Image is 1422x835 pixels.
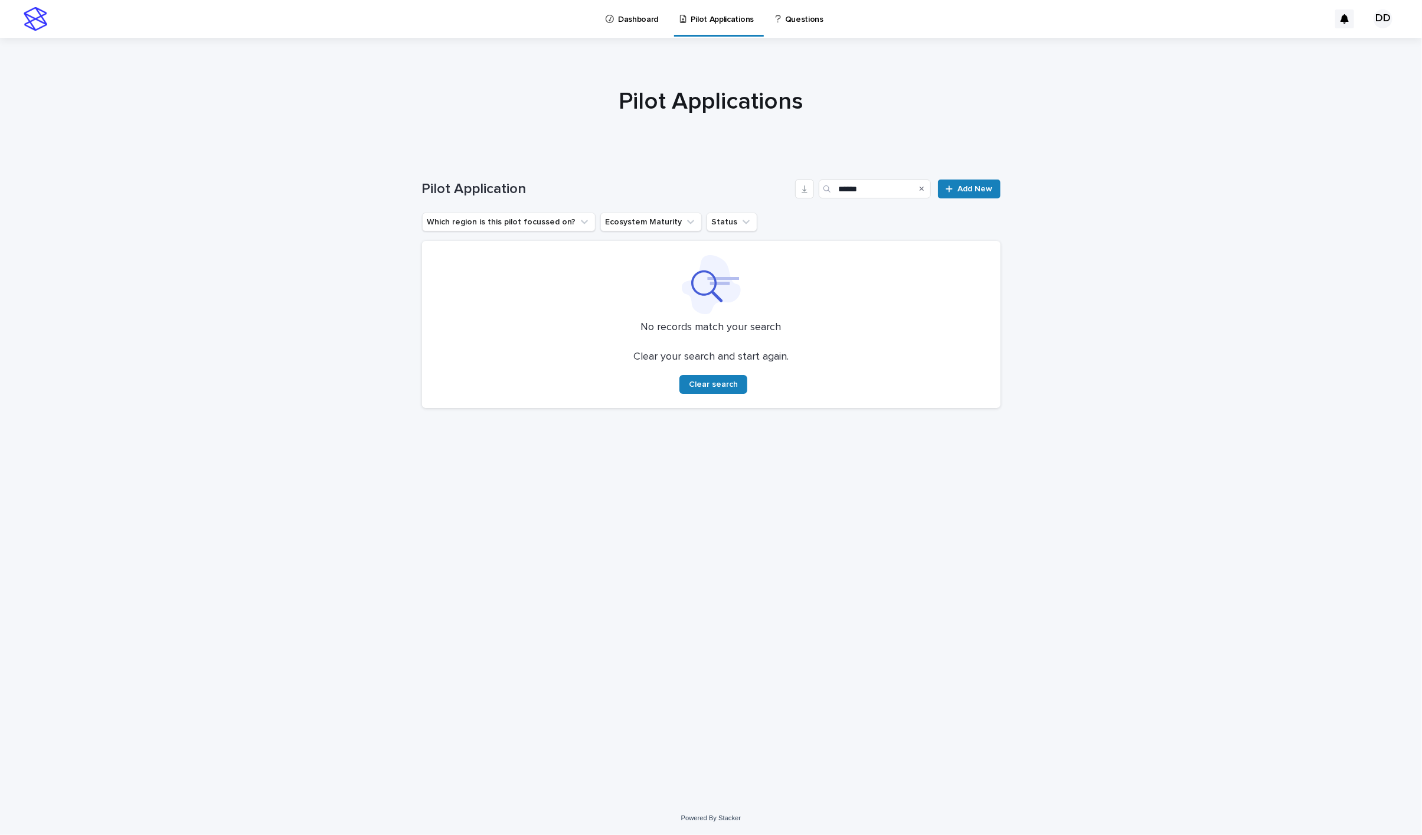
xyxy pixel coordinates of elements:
span: Add New [958,185,993,193]
img: stacker-logo-s-only.png [24,7,47,31]
button: Clear search [679,375,747,394]
div: DD [1374,9,1392,28]
input: Search [819,180,931,198]
h1: Pilot Application [422,181,791,198]
a: Add New [938,180,1000,198]
p: Clear your search and start again. [633,351,789,364]
button: Ecosystem Maturity [600,213,702,231]
button: Which region is this pilot focussed on? [422,213,596,231]
span: Clear search [689,380,738,389]
button: Status [707,213,757,231]
h1: Pilot Applications [422,87,1001,116]
p: No records match your search [436,321,986,334]
a: Powered By Stacker [681,814,741,821]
